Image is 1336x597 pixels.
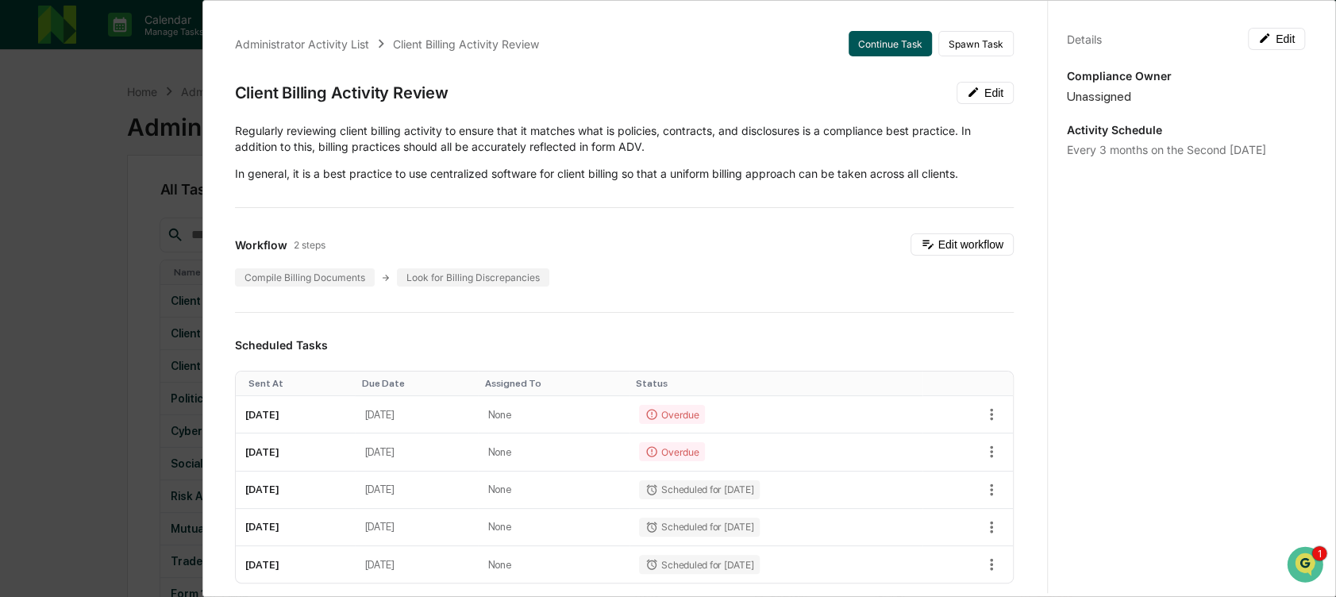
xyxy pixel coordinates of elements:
[16,121,44,150] img: 1746055101610-c473b297-6a78-478c-a979-82029cc54cd1
[270,126,289,145] button: Start new chat
[1067,69,1305,83] p: Compliance Owner
[235,268,375,287] div: Compile Billing Documents
[112,350,192,363] a: Powered byPylon
[132,216,137,229] span: •
[393,37,539,51] div: Client Billing Activity Review
[355,472,478,509] td: [DATE]
[248,378,349,389] div: Toggle SortBy
[16,176,106,189] div: Past conversations
[235,83,449,102] div: Client Billing Activity Review
[16,283,29,296] div: 🖐️
[236,546,356,583] td: [DATE]
[636,378,916,389] div: Toggle SortBy
[639,480,760,499] div: Scheduled for [DATE]
[236,509,356,546] td: [DATE]
[849,31,932,56] button: Continue Task
[484,378,623,389] div: Toggle SortBy
[1067,33,1102,46] div: Details
[1067,89,1305,104] div: Unassigned
[361,378,472,389] div: Toggle SortBy
[1067,123,1305,137] p: Activity Schedule
[397,268,549,287] div: Look for Billing Discrepancies
[10,306,106,334] a: 🔎Data Lookup
[158,351,192,363] span: Pylon
[1248,28,1305,50] button: Edit
[294,239,325,251] span: 2 steps
[236,433,356,471] td: [DATE]
[478,396,629,433] td: None
[938,31,1014,56] button: Spawn Task
[478,509,629,546] td: None
[236,472,356,509] td: [DATE]
[141,216,174,229] span: Sep 12
[32,282,102,298] span: Preclearance
[32,312,100,328] span: Data Lookup
[639,518,760,537] div: Scheduled for [DATE]
[478,433,629,471] td: None
[16,314,29,326] div: 🔎
[911,233,1014,256] button: Edit workflow
[32,217,44,229] img: 1746055101610-c473b297-6a78-478c-a979-82029cc54cd1
[236,396,356,433] td: [DATE]
[355,546,478,583] td: [DATE]
[109,275,203,304] a: 🗄️Attestations
[71,121,260,137] div: Start new chat
[355,509,478,546] td: [DATE]
[235,123,1014,155] p: Regularly reviewing client billing activity to ensure that it matches what is policies, contracts...
[71,137,218,150] div: We're available if you need us!
[49,216,129,229] span: [PERSON_NAME]
[1285,545,1328,587] iframe: Open customer support
[235,166,1014,182] p: In general, it is a best practice to use centralized software for client billing so that a unifor...
[131,282,197,298] span: Attestations
[639,405,705,424] div: Overdue
[235,338,1014,352] h3: Scheduled Tasks
[16,33,289,59] p: How can we help?
[10,275,109,304] a: 🖐️Preclearance
[957,82,1014,104] button: Edit
[639,555,760,574] div: Scheduled for [DATE]
[33,121,62,150] img: 8933085812038_c878075ebb4cc5468115_72.jpg
[355,396,478,433] td: [DATE]
[16,201,41,226] img: Jack Rasmussen
[235,238,287,252] span: Workflow
[639,442,705,461] div: Overdue
[355,433,478,471] td: [DATE]
[1067,143,1305,156] div: Every 3 months on the Second [DATE]
[235,37,369,51] div: Administrator Activity List
[246,173,289,192] button: See all
[115,283,128,296] div: 🗄️
[478,546,629,583] td: None
[478,472,629,509] td: None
